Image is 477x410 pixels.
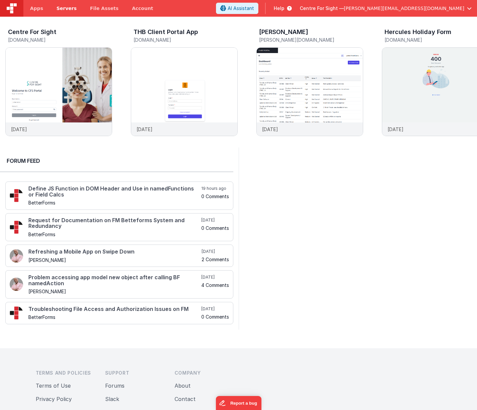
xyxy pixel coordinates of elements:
iframe: Marker.io feedback button [216,396,261,410]
a: Define JS Function in DOM Header and Use in namedFunctions or Field Calcs BetterForms 19 hours ag... [5,181,233,210]
a: Problem accessing app model new object after calling BF namedAction [PERSON_NAME] [DATE] 4 Comments [5,270,233,299]
h5: 19 hours ago [201,186,229,191]
h4: Troubleshooting File Access and Authorization Issues on FM [28,306,200,312]
h3: [PERSON_NAME] [259,29,308,35]
img: 411_2.png [10,249,23,263]
h5: BetterForms [28,200,200,205]
h5: [DOMAIN_NAME] [8,37,112,42]
span: Servers [56,5,76,12]
h5: [DATE] [202,249,229,254]
span: Help [274,5,284,12]
img: 295_2.png [10,189,23,202]
h5: [DATE] [201,306,229,312]
button: About [175,382,191,390]
h3: Centre For Sight [8,29,56,35]
button: Forums [105,382,125,390]
h5: 0 Comments [201,314,229,319]
h3: Company [175,370,233,376]
p: [DATE] [388,126,404,133]
a: About [175,382,191,389]
h5: [DOMAIN_NAME] [134,37,238,42]
a: Terms of Use [36,382,71,389]
a: Slack [105,396,119,402]
a: Request for Documentation on FM Betteforms System and Redundancy BetterForms [DATE] 0 Comments [5,213,233,242]
h4: Request for Documentation on FM Betteforms System and Redundancy [28,218,200,229]
h5: [PERSON_NAME][DOMAIN_NAME] [259,37,363,42]
span: Apps [30,5,43,12]
img: 295_2.png [10,306,23,320]
h4: Refreshing a Mobile App on Swipe Down [28,249,200,255]
span: AI Assistant [228,5,254,12]
h4: Problem accessing app model new object after calling BF namedAction [28,275,200,286]
span: File Assets [90,5,119,12]
h5: 2 Comments [202,257,229,262]
h5: 4 Comments [201,283,229,288]
h5: BetterForms [28,315,200,320]
a: Troubleshooting File Access and Authorization Issues on FM BetterForms [DATE] 0 Comments [5,302,233,324]
h5: 0 Comments [201,226,229,231]
h5: [DATE] [201,275,229,280]
img: 411_2.png [10,278,23,291]
h3: Terms and Policies [36,370,94,376]
a: Refreshing a Mobile App on Swipe Down [PERSON_NAME] [DATE] 2 Comments [5,245,233,267]
button: Slack [105,395,119,403]
h4: Define JS Function in DOM Header and Use in namedFunctions or Field Calcs [28,186,200,197]
img: 295_2.png [10,221,23,234]
span: [PERSON_NAME][EMAIL_ADDRESS][DOMAIN_NAME] [344,5,464,12]
h5: BetterForms [28,232,200,237]
button: AI Assistant [216,3,258,14]
span: Centre For Sight — [300,5,344,12]
button: Centre For Sight — [PERSON_NAME][EMAIL_ADDRESS][DOMAIN_NAME] [300,5,472,12]
p: [DATE] [262,126,278,133]
button: Contact [175,395,196,403]
h5: [PERSON_NAME] [28,258,200,263]
a: Privacy Policy [36,396,72,402]
h5: [DATE] [201,218,229,223]
h3: THB Client Portal App [134,29,198,35]
h5: 0 Comments [201,194,229,199]
h3: Hercules Holiday Form [385,29,451,35]
h2: Forum Feed [7,157,227,165]
h3: Support [105,370,164,376]
p: [DATE] [137,126,153,133]
h5: [PERSON_NAME] [28,289,200,294]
